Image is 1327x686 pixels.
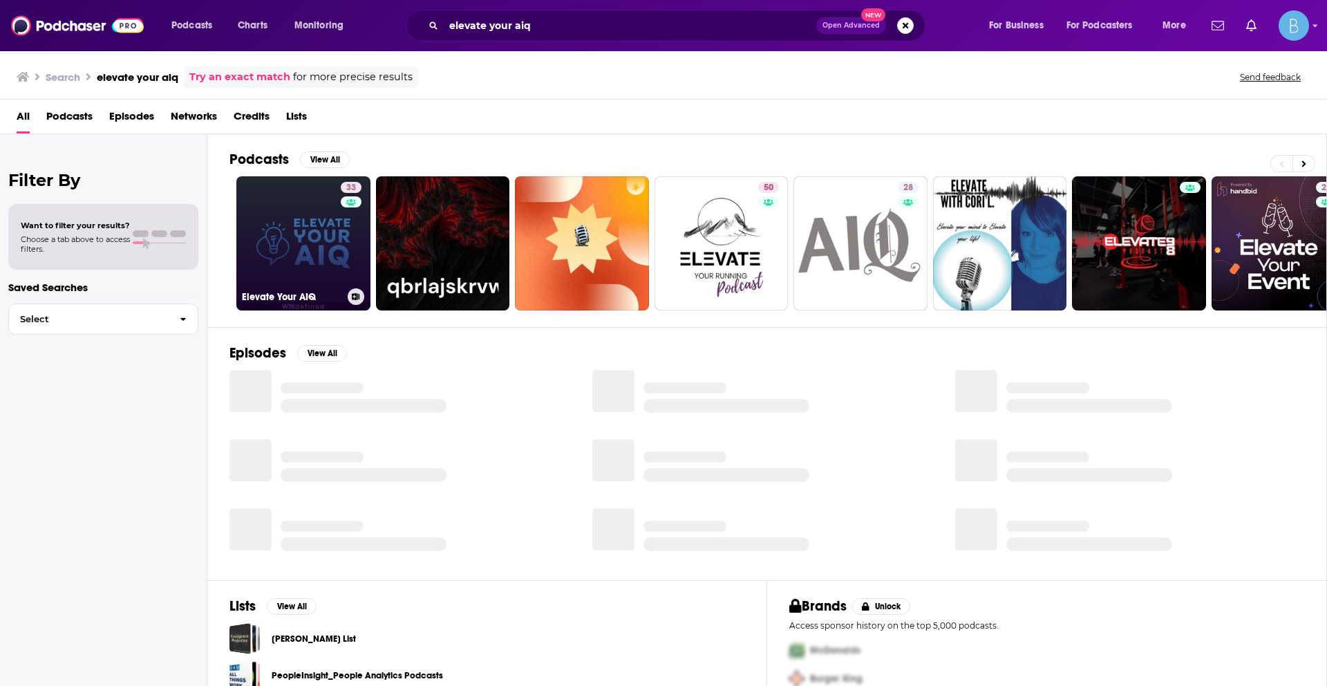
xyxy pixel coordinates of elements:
[272,668,443,683] a: PeopleInsight_People Analytics Podcasts
[285,15,361,37] button: open menu
[8,281,198,294] p: Saved Searches
[789,620,1304,631] p: Access sponsor history on the top 5,000 podcasts.
[793,176,928,310] a: 28
[1279,10,1309,41] span: Logged in as BLASTmedia
[419,10,939,41] div: Search podcasts, credits, & more...
[764,181,773,195] span: 50
[1163,16,1186,35] span: More
[1153,15,1203,37] button: open menu
[822,22,880,29] span: Open Advanced
[979,15,1061,37] button: open menu
[346,181,356,195] span: 33
[9,315,169,324] span: Select
[234,105,270,133] a: Credits
[784,636,810,665] img: First Pro Logo
[189,69,290,85] a: Try an exact match
[861,8,886,21] span: New
[229,344,347,362] a: EpisodesView All
[229,597,256,615] h2: Lists
[1206,14,1230,37] a: Show notifications dropdown
[989,16,1044,35] span: For Business
[21,221,130,230] span: Want to filter your results?
[229,597,317,615] a: ListsView All
[1241,14,1262,37] a: Show notifications dropdown
[297,345,347,362] button: View All
[109,105,154,133] a: Episodes
[229,623,261,654] a: Marcus Lohrmann_Religion_Total List
[97,71,178,84] h3: elevate your aiq
[267,598,317,615] button: View All
[272,631,356,647] a: [PERSON_NAME] List
[46,105,93,133] a: Podcasts
[903,181,913,195] span: 28
[341,182,361,193] a: 33
[1236,71,1305,83] button: Send feedback
[655,176,789,310] a: 50
[294,16,343,35] span: Monitoring
[758,182,779,193] a: 50
[898,182,919,193] a: 28
[46,71,80,84] h3: Search
[17,105,30,133] a: All
[286,105,307,133] a: Lists
[236,176,370,310] a: 33Elevate Your AIQ
[238,16,267,35] span: Charts
[1057,15,1153,37] button: open menu
[816,17,886,34] button: Open AdvancedNew
[1066,16,1133,35] span: For Podcasters
[242,291,342,303] h3: Elevate Your AIQ
[1279,10,1309,41] button: Show profile menu
[229,15,276,37] a: Charts
[229,151,289,168] h2: Podcasts
[171,16,212,35] span: Podcasts
[8,304,198,335] button: Select
[293,69,413,85] span: for more precise results
[300,151,350,168] button: View All
[229,344,286,362] h2: Episodes
[21,234,130,254] span: Choose a tab above to access filters.
[444,15,816,37] input: Search podcasts, credits, & more...
[8,170,198,190] h2: Filter By
[810,673,863,685] span: Burger King
[11,12,144,39] img: Podchaser - Follow, Share and Rate Podcasts
[810,645,860,656] span: McDonalds
[171,105,217,133] a: Networks
[852,598,911,615] button: Unlock
[162,15,230,37] button: open menu
[1279,10,1309,41] img: User Profile
[229,151,350,168] a: PodcastsView All
[789,597,847,615] h2: Brands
